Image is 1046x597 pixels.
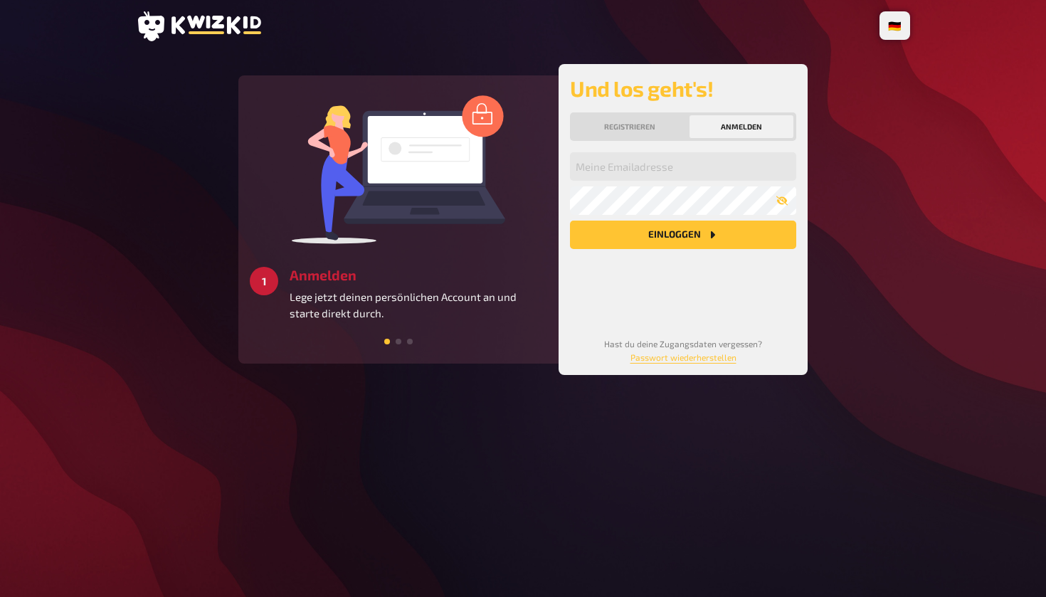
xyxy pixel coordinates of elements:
[570,75,796,101] h2: Und los geht's!
[604,339,762,362] small: Hast du deine Zugangsdaten vergessen?
[690,115,793,138] button: Anmelden
[290,267,547,283] h3: Anmelden
[882,14,907,37] li: 🇩🇪
[630,352,736,362] a: Passwort wiederherstellen
[292,95,505,244] img: log in
[573,115,687,138] button: Registrieren
[290,289,547,321] p: Lege jetzt deinen persönlichen Account an und starte direkt durch.
[570,152,796,181] input: Meine Emailadresse
[570,221,796,249] button: Einloggen
[250,267,278,295] div: 1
